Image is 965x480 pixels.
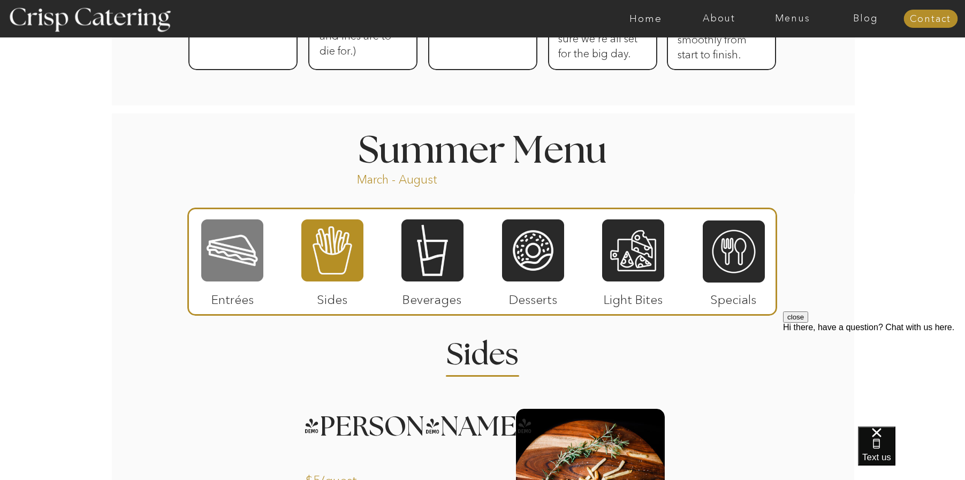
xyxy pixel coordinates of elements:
a: About [682,13,756,24]
a: Blog [829,13,902,24]
p: Light Bites [598,281,669,313]
p: Specials [698,281,769,313]
iframe: podium webchat widget bubble [858,426,965,480]
p: Desserts [498,281,569,313]
p: Entrées [197,281,268,313]
h3: [PERSON_NAME] [303,413,500,426]
h1: Summer Menu [334,133,632,164]
h2: Sides [430,340,535,361]
a: Home [609,13,682,24]
a: Menus [756,13,829,24]
iframe: podium webchat widget prompt [783,311,965,440]
a: Contact [903,14,958,25]
p: Beverages [397,281,468,313]
p: Sides [297,281,368,313]
p: March - August [357,172,504,184]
